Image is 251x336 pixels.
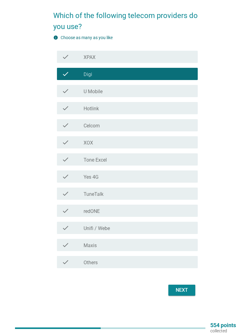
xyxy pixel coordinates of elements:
i: check [62,190,69,197]
h2: Which of the following telecom providers do you use? [53,4,198,32]
i: check [62,173,69,180]
i: check [62,53,69,60]
i: check [62,156,69,163]
i: check [62,70,69,78]
i: info [53,35,58,40]
i: check [62,104,69,112]
i: check [62,87,69,95]
label: redONE [84,208,100,214]
p: 554 points [210,323,236,328]
label: TuneTalk [84,191,103,197]
label: Yes 4G [84,174,99,180]
i: check [62,258,69,266]
label: Unifi / Webe [84,225,110,232]
label: U Mobile [84,89,103,95]
i: check [62,224,69,232]
label: XOX [84,140,93,146]
button: Next [168,285,195,296]
label: Tone Excel [84,157,107,163]
label: Choose as many as you like [61,35,113,40]
label: Celcom [84,123,100,129]
label: Digi [84,71,92,78]
label: Hotlink [84,106,99,112]
i: check [62,139,69,146]
p: collected [210,328,236,334]
i: check [62,241,69,249]
label: XPAX [84,54,96,60]
i: check [62,122,69,129]
div: Next [173,287,190,294]
label: Maxis [84,243,97,249]
label: Others [84,260,98,266]
i: check [62,207,69,214]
